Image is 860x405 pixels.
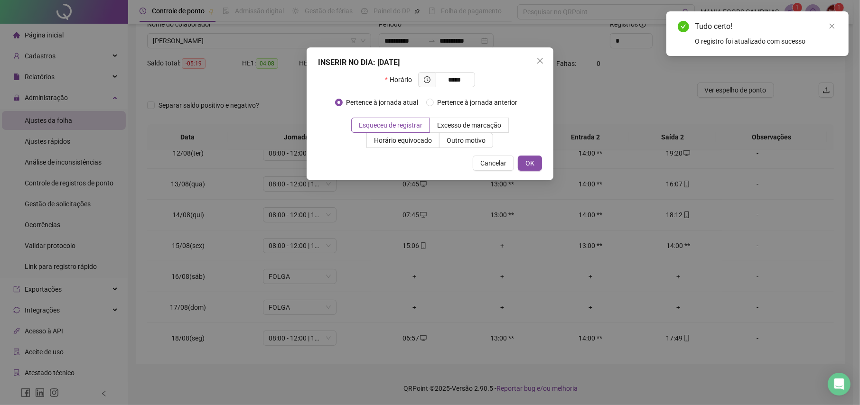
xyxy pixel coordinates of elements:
[374,137,432,144] span: Horário equivocado
[533,53,548,68] button: Close
[318,57,542,68] div: INSERIR NO DIA : [DATE]
[827,21,837,31] a: Close
[518,156,542,171] button: OK
[525,158,534,168] span: OK
[828,373,851,396] div: Open Intercom Messenger
[829,23,835,29] span: close
[473,156,514,171] button: Cancelar
[434,97,522,108] span: Pertence à jornada anterior
[424,76,430,83] span: clock-circle
[359,121,422,129] span: Esqueceu de registrar
[437,121,501,129] span: Excesso de marcação
[695,21,837,32] div: Tudo certo!
[385,72,418,87] label: Horário
[343,97,422,108] span: Pertence à jornada atual
[695,36,837,46] div: O registro foi atualizado com sucesso
[480,158,506,168] span: Cancelar
[447,137,486,144] span: Outro motivo
[536,57,544,64] span: close
[678,21,689,32] span: check-circle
